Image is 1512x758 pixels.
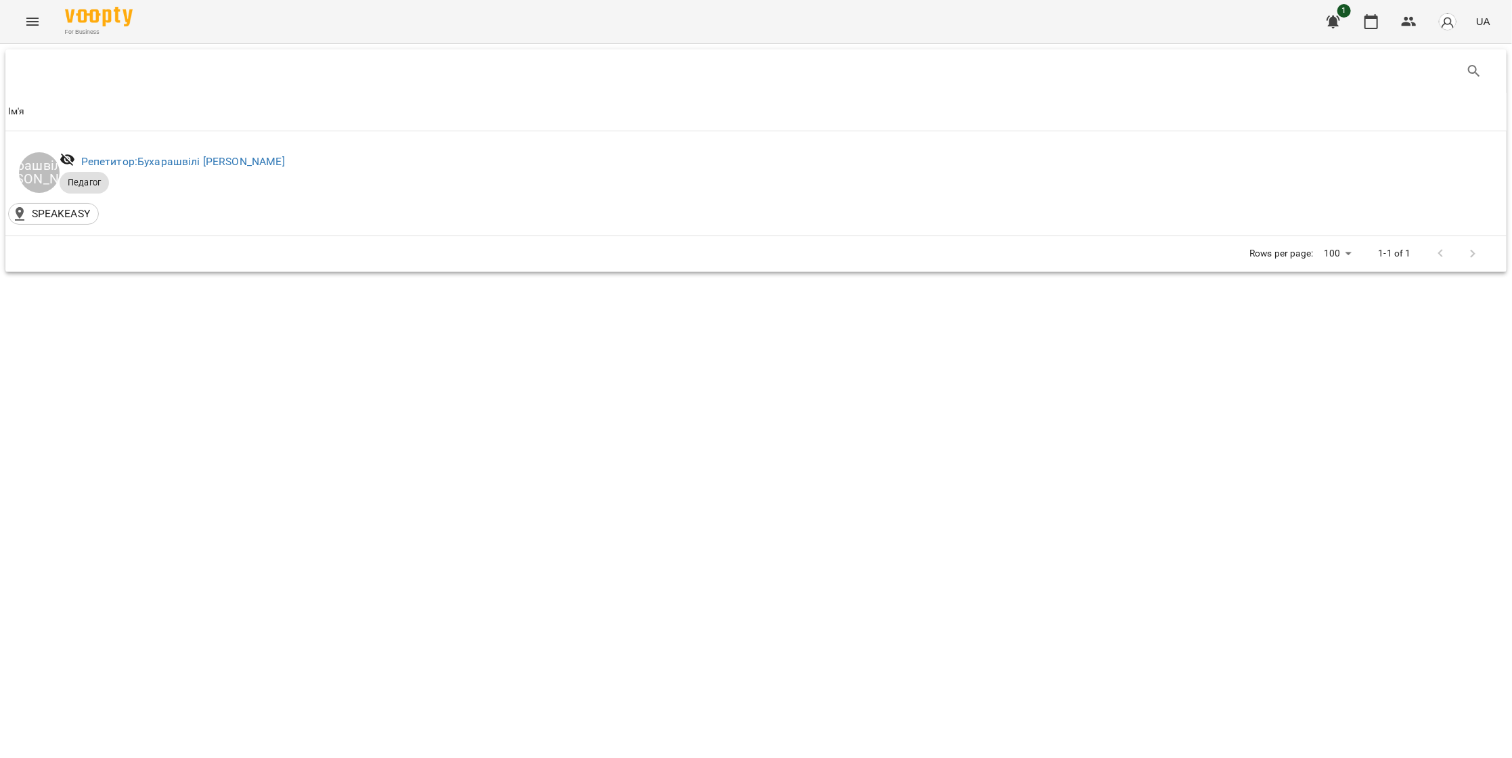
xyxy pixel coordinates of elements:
[65,7,133,26] img: Voopty Logo
[1337,4,1351,18] span: 1
[19,152,60,193] div: Бухарашвілі [PERSON_NAME]
[1318,244,1356,263] div: 100
[65,28,133,37] span: For Business
[8,104,25,120] div: Sort
[1249,247,1313,261] p: Rows per page:
[1379,247,1411,261] p: 1-1 of 1
[8,104,25,120] div: Ім'я
[1476,14,1490,28] span: UA
[5,49,1507,93] div: Table Toolbar
[8,203,99,225] div: SPEAKEASY()
[60,177,109,189] span: Педагог
[81,155,285,168] a: Репетитор:Бухарашвілі [PERSON_NAME]
[32,206,90,222] p: SPEAKEASY
[1471,9,1496,34] button: UA
[16,5,49,38] button: Menu
[8,104,1504,120] span: Ім'я
[1438,12,1457,31] img: avatar_s.png
[1458,55,1490,87] button: Search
